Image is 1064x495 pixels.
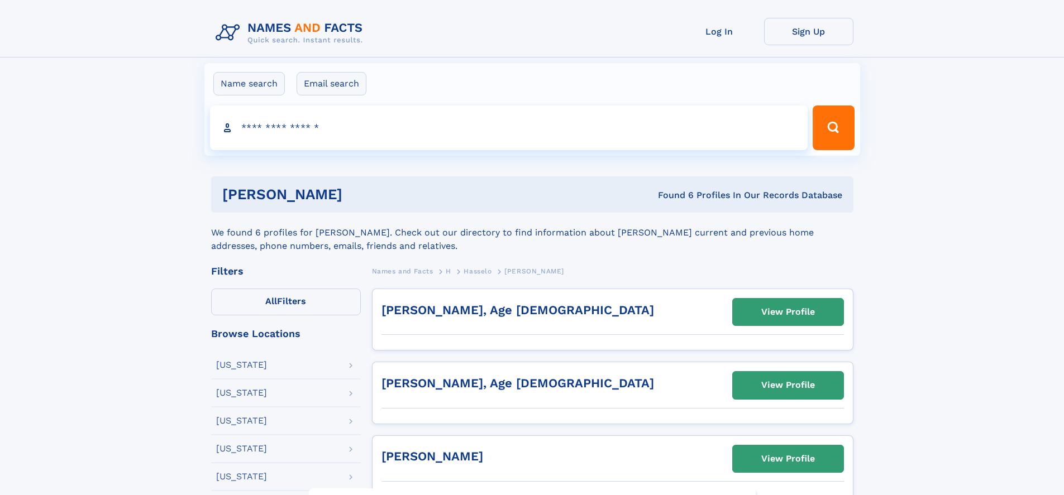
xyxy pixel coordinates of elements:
div: [US_STATE] [216,416,267,425]
div: [US_STATE] [216,472,267,481]
a: Names and Facts [372,264,433,278]
a: Log In [675,18,764,45]
a: Sign Up [764,18,853,45]
a: [PERSON_NAME] [381,449,483,463]
div: [US_STATE] [216,388,267,397]
div: View Profile [761,299,815,325]
h1: [PERSON_NAME] [222,188,500,201]
label: Name search [213,72,285,95]
div: Found 6 Profiles In Our Records Database [500,189,842,201]
a: [PERSON_NAME], Age [DEMOGRAPHIC_DATA] [381,303,654,317]
span: H [446,267,451,275]
a: View Profile [733,299,843,325]
input: search input [210,105,808,150]
img: Logo Names and Facts [211,18,372,48]
label: Filters [211,289,361,315]
div: View Profile [761,372,815,398]
a: View Profile [733,445,843,472]
div: [US_STATE] [216,444,267,453]
span: All [265,296,277,306]
div: View Profile [761,446,815,472]
a: Hasselo [464,264,492,278]
div: [US_STATE] [216,361,267,369]
div: Filters [211,266,361,276]
div: We found 6 profiles for [PERSON_NAME]. Check out our directory to find information about [PERSON_... [211,213,853,253]
a: [PERSON_NAME], Age [DEMOGRAPHIC_DATA] [381,376,654,390]
span: Hasselo [464,267,492,275]
button: Search Button [813,105,854,150]
a: View Profile [733,372,843,398]
a: H [446,264,451,278]
label: Email search [297,72,366,95]
div: Browse Locations [211,329,361,339]
span: [PERSON_NAME] [504,267,564,275]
